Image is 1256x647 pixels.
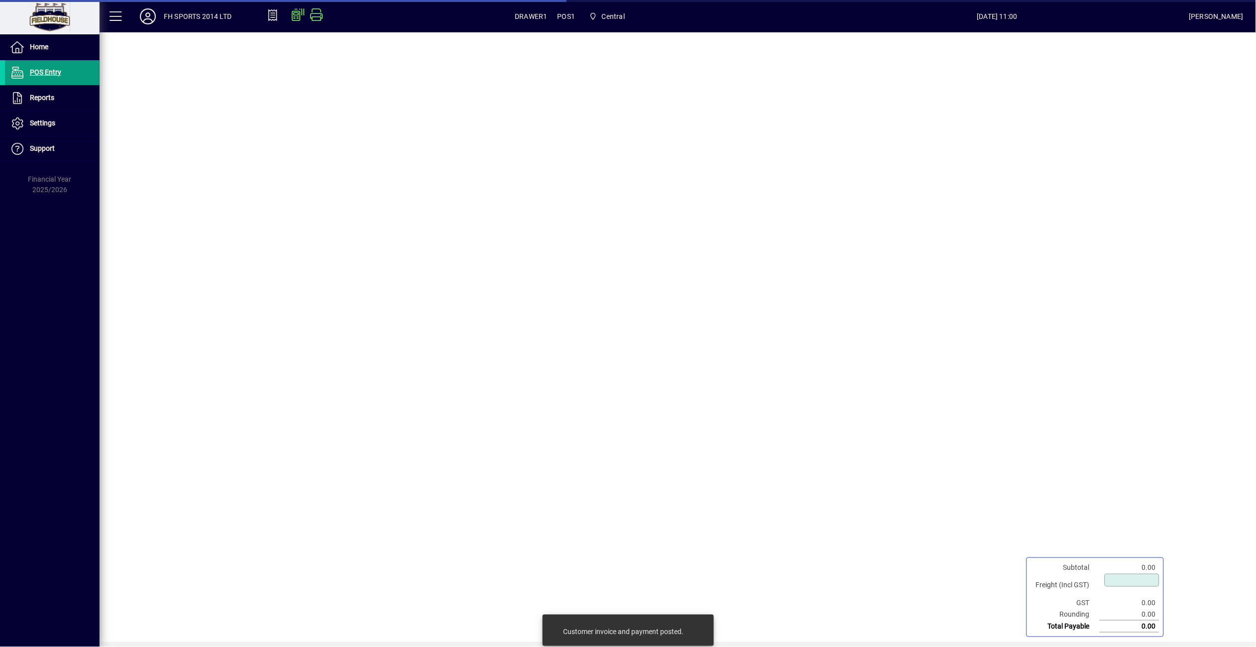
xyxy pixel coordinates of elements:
td: 0.00 [1100,621,1159,633]
span: Central [602,8,625,24]
a: Home [5,35,100,60]
td: GST [1031,597,1100,609]
td: Rounding [1031,609,1100,621]
div: FH SPORTS 2014 LTD [164,8,231,24]
td: Total Payable [1031,621,1100,633]
td: 0.00 [1100,597,1159,609]
span: DRAWER1 [515,8,547,24]
span: POS Entry [30,68,61,76]
a: Settings [5,111,100,136]
span: POS1 [558,8,575,24]
span: Reports [30,94,54,102]
div: Customer invoice and payment posted. [563,627,684,637]
td: Freight (Incl GST) [1031,573,1100,597]
span: Support [30,144,55,152]
div: [PERSON_NAME] [1189,8,1244,24]
a: Reports [5,86,100,110]
a: Support [5,136,100,161]
button: Profile [132,7,164,25]
span: Settings [30,119,55,127]
span: [DATE] 11:00 [805,8,1189,24]
td: 0.00 [1100,562,1159,573]
span: Home [30,43,48,51]
span: Central [585,7,629,25]
td: Subtotal [1031,562,1100,573]
td: 0.00 [1100,609,1159,621]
